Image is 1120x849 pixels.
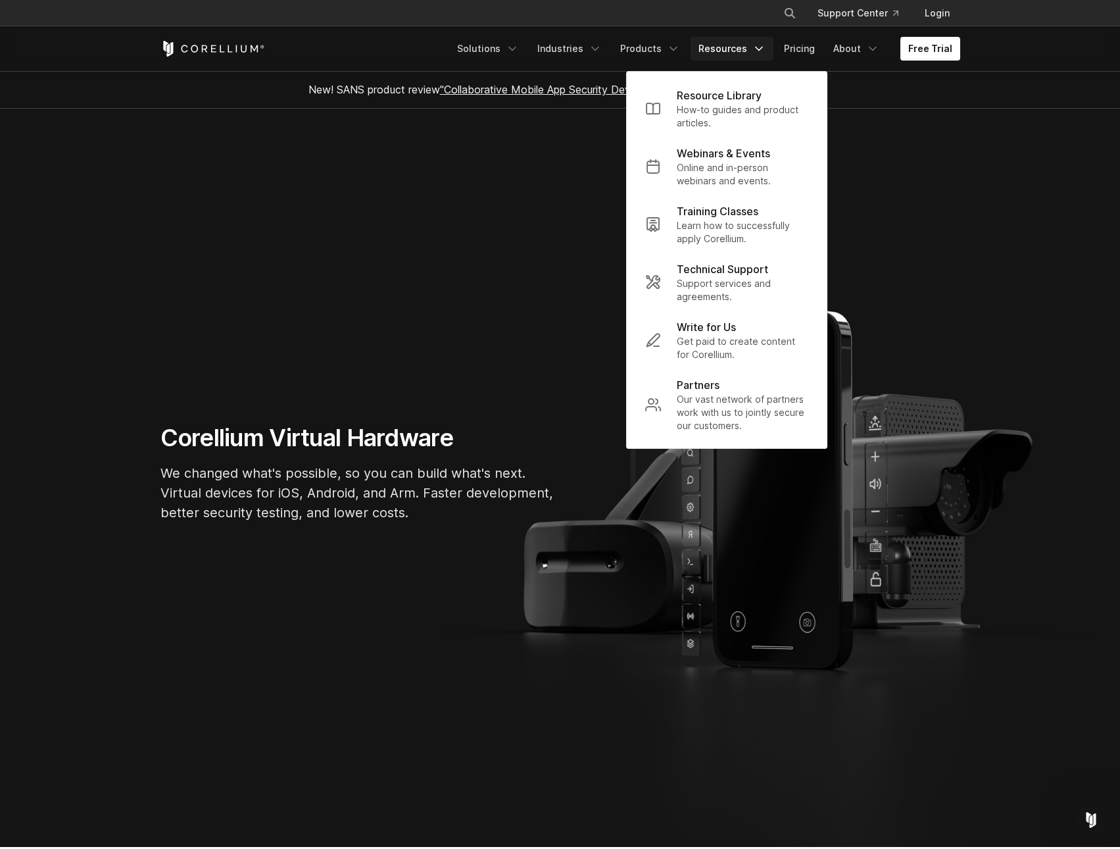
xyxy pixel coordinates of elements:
iframe: Intercom live chat [1075,804,1107,836]
p: Resource Library [677,88,762,103]
p: Online and in-person webinars and events. [677,161,808,188]
a: Login [914,1,960,25]
a: Partners Our vast network of partners work with us to jointly secure our customers. [635,369,819,440]
span: New! SANS product review now available. [308,83,812,96]
p: Write for Us [677,319,736,335]
a: Resource Library How-to guides and product articles. [635,80,819,138]
h1: Corellium Virtual Hardware [160,423,555,453]
a: Corellium Home [160,41,265,57]
a: Technical Support Support services and agreements. [635,253,819,311]
p: Our vast network of partners work with us to jointly secure our customers. [677,393,808,432]
p: Partners [677,377,719,393]
a: Write for Us Get paid to create content for Corellium. [635,311,819,369]
div: Navigation Menu [767,1,960,25]
a: Free Trial [900,37,960,61]
a: Solutions [449,37,527,61]
a: Webinars & Events Online and in-person webinars and events. [635,138,819,195]
div: Navigation Menu [449,37,960,61]
a: "Collaborative Mobile App Security Development and Analysis" [440,83,743,96]
p: We changed what's possible, so you can build what's next. Virtual devices for iOS, Android, and A... [160,463,555,523]
p: Get paid to create content for Corellium. [677,335,808,361]
p: How-to guides and product articles. [677,103,808,130]
a: Resources [691,37,773,61]
a: Training Classes Learn how to successfully apply Corellium. [635,195,819,253]
p: Learn how to successfully apply Corellium. [677,219,808,245]
a: Industries [529,37,610,61]
p: Technical Support [677,261,768,277]
button: Search [778,1,802,25]
p: Training Classes [677,203,758,219]
a: Support Center [807,1,909,25]
a: Products [612,37,688,61]
a: About [825,37,887,61]
a: Pricing [776,37,823,61]
p: Webinars & Events [677,145,770,161]
p: Support services and agreements. [677,277,808,303]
